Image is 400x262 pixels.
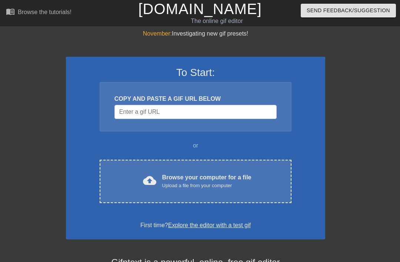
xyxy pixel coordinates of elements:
[162,182,251,189] div: Upload a file from your computer
[114,94,277,103] div: COPY AND PASTE A GIF URL BELOW
[307,6,390,15] span: Send Feedback/Suggestion
[76,221,316,230] div: First time?
[85,141,306,150] div: or
[66,29,325,38] div: Investigating new gif presets!
[301,4,396,17] button: Send Feedback/Suggestion
[162,173,251,189] div: Browse your computer for a file
[18,9,71,15] div: Browse the tutorials!
[143,30,172,37] span: November:
[114,105,277,119] input: Username
[76,66,316,79] h3: To Start:
[143,174,156,187] span: cloud_upload
[6,7,71,19] a: Browse the tutorials!
[137,17,297,26] div: The online gif editor
[6,7,15,16] span: menu_book
[138,1,261,17] a: [DOMAIN_NAME]
[168,222,251,228] a: Explore the editor with a test gif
